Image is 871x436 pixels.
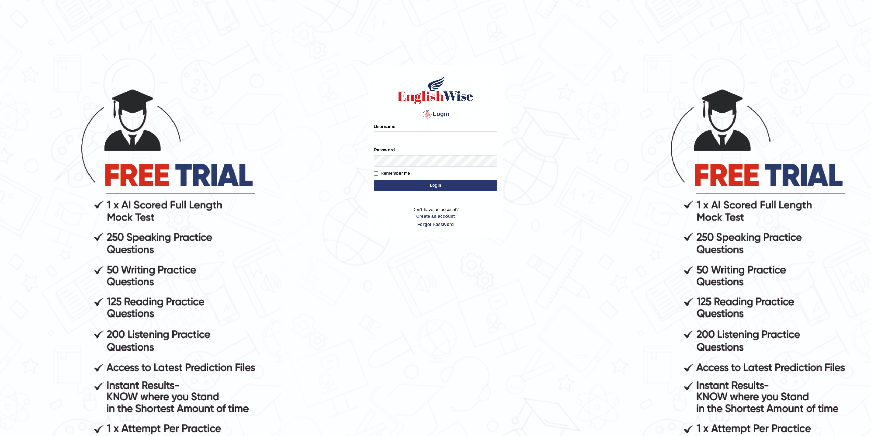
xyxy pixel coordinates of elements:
img: Logo of English Wise sign in for intelligent practice with AI [396,74,475,105]
label: Username [374,123,395,130]
a: Create an account [374,213,497,219]
h4: Login [374,109,497,120]
input: Remember me [374,171,378,176]
label: Remember me [374,170,410,177]
p: Don't have an account? [374,206,497,228]
button: Login [374,180,497,191]
a: Forgot Password [374,221,497,228]
label: Password [374,147,395,153]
